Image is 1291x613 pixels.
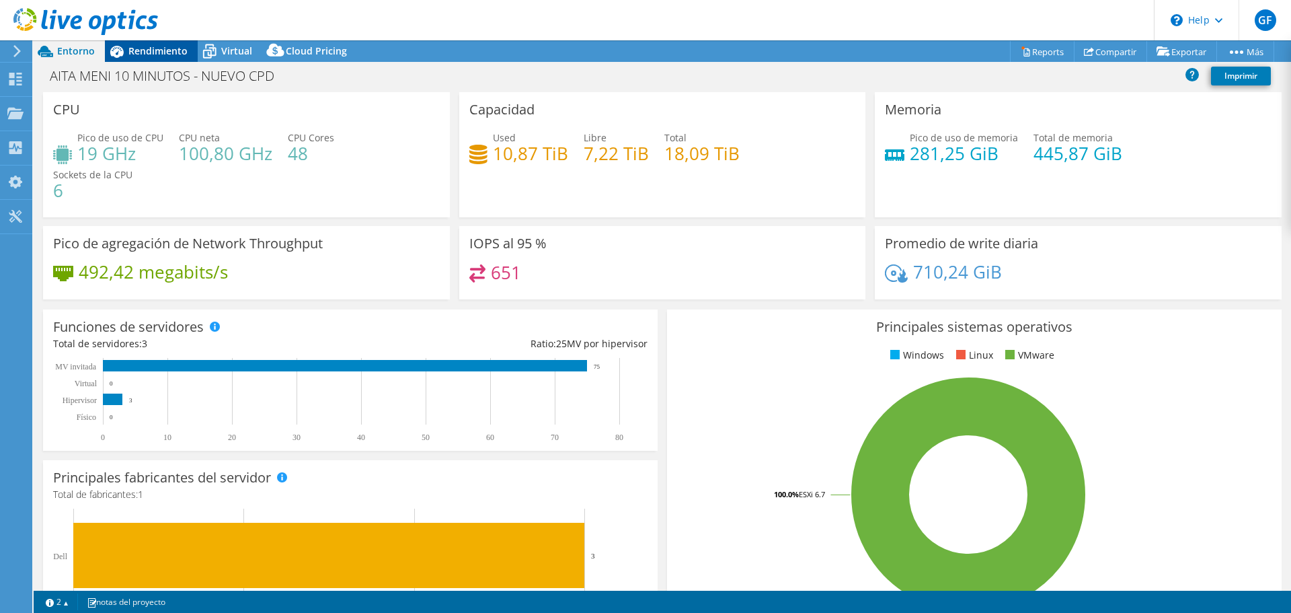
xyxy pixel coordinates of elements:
[887,348,944,363] li: Windows
[1033,131,1113,144] span: Total de memoria
[53,102,80,117] h3: CPU
[469,102,535,117] h3: Capacidad
[885,102,941,117] h3: Memoria
[53,320,204,334] h3: Funciones de servidores
[228,433,236,442] text: 20
[493,146,568,161] h4: 10,87 TiB
[486,433,494,442] text: 60
[53,552,67,561] text: Dell
[493,131,516,144] span: Used
[584,146,649,161] h4: 7,22 TiB
[57,44,95,57] span: Entorno
[591,552,595,560] text: 3
[288,146,334,161] h4: 48
[142,337,147,350] span: 3
[53,470,271,485] h3: Principales fabricantes del servidor
[1171,14,1183,26] svg: \n
[77,131,163,144] span: Pico de uso de CPU
[1146,41,1217,62] a: Exportar
[77,412,96,422] tspan: Físico
[110,380,113,387] text: 0
[664,146,740,161] h4: 18,09 TiB
[53,487,648,502] h4: Total de fabricantes:
[910,131,1018,144] span: Pico de uso de memoria
[469,236,547,251] h3: IOPS al 95 %
[79,264,228,279] h4: 492,42 megabits/s
[1002,348,1054,363] li: VMware
[129,397,132,404] text: 3
[179,131,220,144] span: CPU neta
[63,396,97,405] text: Hipervisor
[953,348,993,363] li: Linux
[101,433,105,442] text: 0
[53,336,350,351] div: Total de servidores:
[53,236,323,251] h3: Pico de agregación de Network Throughput
[594,363,600,370] text: 75
[44,69,295,83] h1: AITA MENI 10 MINUTOS - NUEVO CPD
[179,146,272,161] h4: 100,80 GHz
[422,433,430,442] text: 50
[36,593,78,610] a: 2
[1033,146,1122,161] h4: 445,87 GiB
[1010,41,1074,62] a: Reports
[677,320,1272,334] h3: Principales sistemas operativos
[1211,67,1271,85] a: Imprimir
[221,44,252,57] span: Virtual
[53,183,132,198] h4: 6
[292,433,301,442] text: 30
[77,146,163,161] h4: 19 GHz
[799,489,825,499] tspan: ESXi 6.7
[1255,9,1276,31] span: GF
[551,433,559,442] text: 70
[286,44,347,57] span: Cloud Pricing
[163,433,171,442] text: 10
[53,168,132,181] span: Sockets de la CPU
[128,44,188,57] span: Rendimiento
[110,414,113,421] text: 0
[913,264,1002,279] h4: 710,24 GiB
[774,489,799,499] tspan: 100.0%
[77,593,175,610] a: notas del proyecto
[1074,41,1147,62] a: Compartir
[615,433,623,442] text: 80
[1216,41,1274,62] a: Más
[357,433,365,442] text: 40
[664,131,687,144] span: Total
[55,362,96,371] text: MV invitada
[288,131,334,144] span: CPU Cores
[138,488,143,501] span: 1
[491,265,521,280] h4: 651
[910,146,1018,161] h4: 281,25 GiB
[75,379,97,388] text: Virtual
[350,336,648,351] div: Ratio: MV por hipervisor
[885,236,1038,251] h3: Promedio de write diaria
[584,131,607,144] span: Libre
[556,337,567,350] span: 25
